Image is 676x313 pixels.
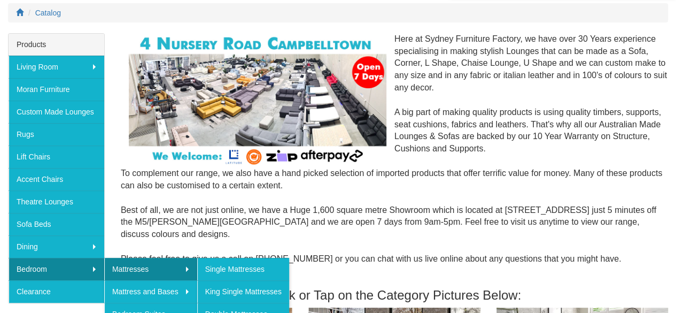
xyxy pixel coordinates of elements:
[9,123,104,146] a: Rugs
[35,9,61,17] a: Catalog
[9,146,104,168] a: Lift Chairs
[9,190,104,213] a: Theatre Lounges
[9,235,104,258] a: Dining
[9,213,104,235] a: Sofa Beds
[9,258,104,280] a: Bedroom
[104,258,197,280] a: Mattresses
[121,33,668,278] div: Here at Sydney Furniture Factory, we have over 30 Years experience specialising in making stylish...
[9,56,104,78] a: Living Room
[9,280,104,303] a: Clearance
[129,33,386,167] img: Corner Modular Lounges
[197,280,289,303] a: King Single Mattresses
[9,78,104,101] a: Moran Furniture
[197,258,289,280] a: Single Mattresses
[104,280,197,303] a: Mattress and Bases
[9,34,104,56] div: Products
[9,101,104,123] a: Custom Made Lounges
[121,288,668,302] h3: Click or Tap on the Category Pictures Below:
[9,168,104,190] a: Accent Chairs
